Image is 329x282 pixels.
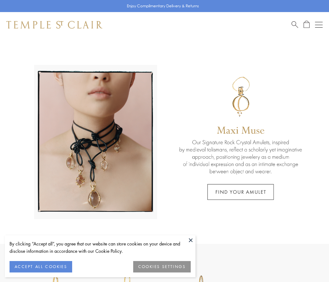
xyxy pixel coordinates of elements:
a: Open Shopping Bag [304,21,310,29]
p: Enjoy Complimentary Delivery & Returns [127,3,199,9]
img: Temple St. Clair [6,21,102,29]
a: Search [291,21,298,29]
button: COOKIES SETTINGS [133,261,191,272]
div: By clicking “Accept all”, you agree that our website can store cookies on your device and disclos... [10,240,191,255]
button: ACCEPT ALL COOKIES [10,261,72,272]
button: Open navigation [315,21,323,29]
